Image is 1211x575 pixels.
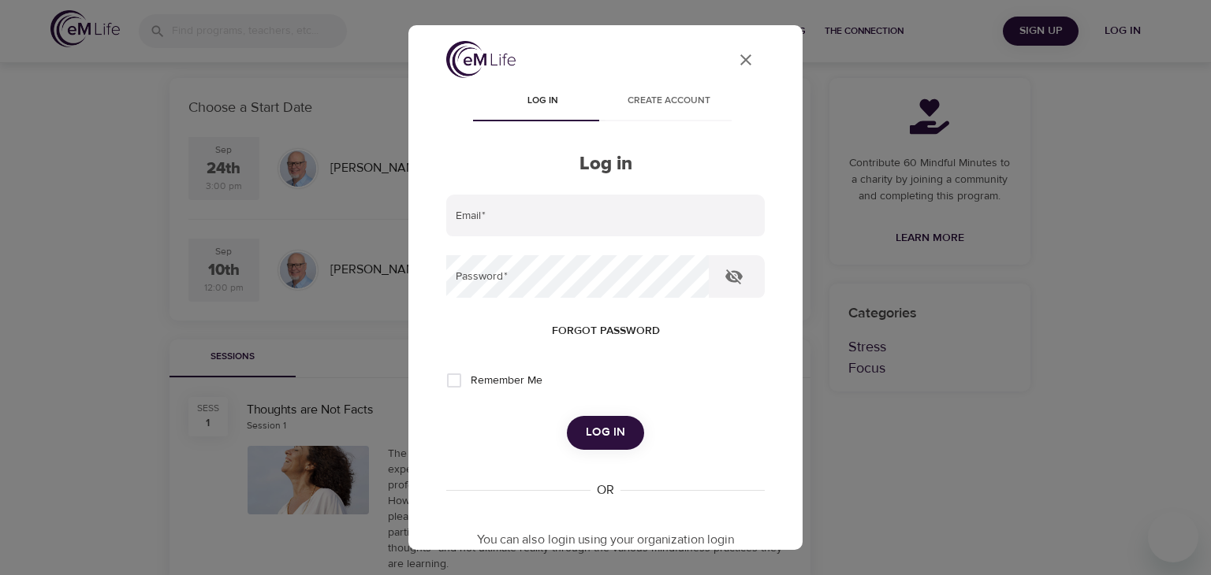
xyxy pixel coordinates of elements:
span: Forgot password [552,321,660,341]
h2: Log in [446,153,765,176]
button: close [727,41,765,79]
span: Remember Me [471,373,542,389]
div: disabled tabs example [446,83,765,121]
span: Create account [615,93,722,109]
button: Forgot password [546,317,666,346]
span: Log in [586,422,625,443]
button: Log in [567,416,644,449]
span: Log in [489,93,596,109]
p: You can also login using your organization login information [446,531,765,567]
img: logo [446,41,516,78]
div: OR [591,481,620,499]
